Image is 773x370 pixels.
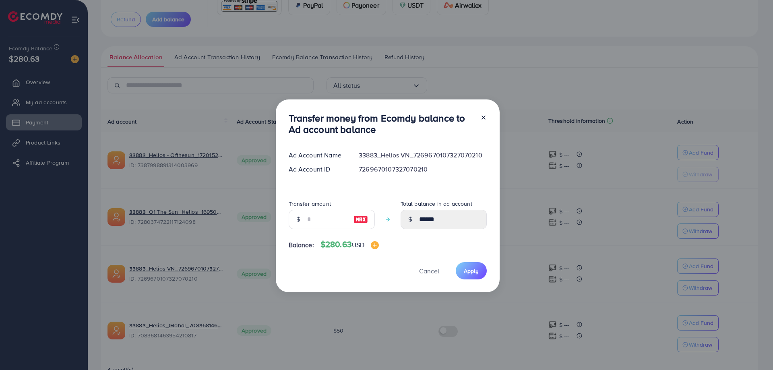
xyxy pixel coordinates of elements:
h4: $280.63 [320,240,379,250]
label: Transfer amount [289,200,331,208]
div: Ad Account ID [282,165,353,174]
iframe: Chat [739,334,767,364]
span: Cancel [419,267,439,275]
img: image [371,241,379,249]
div: Ad Account Name [282,151,353,160]
span: Apply [464,267,479,275]
img: image [353,215,368,224]
div: 33883_Helios VN_7269670107327070210 [352,151,493,160]
button: Apply [456,262,487,279]
label: Total balance in ad account [401,200,472,208]
span: Balance: [289,240,314,250]
h3: Transfer money from Ecomdy balance to Ad account balance [289,112,474,136]
button: Cancel [409,262,449,279]
span: USD [352,240,364,249]
div: 7269670107327070210 [352,165,493,174]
